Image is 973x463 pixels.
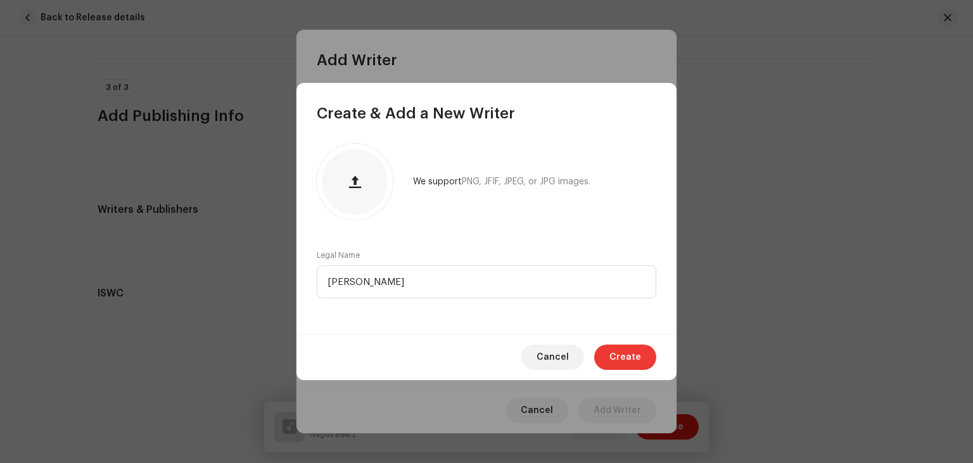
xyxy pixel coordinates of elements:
[521,345,584,370] button: Cancel
[462,177,590,186] span: PNG, JFIF, JPEG, or JPG images.
[317,250,360,260] label: Legal Name
[537,345,569,370] span: Cancel
[317,103,515,124] span: Create & Add a New Writer
[413,177,590,187] div: We support
[609,345,641,370] span: Create
[594,345,656,370] button: Create
[317,265,656,298] input: Enter legal name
